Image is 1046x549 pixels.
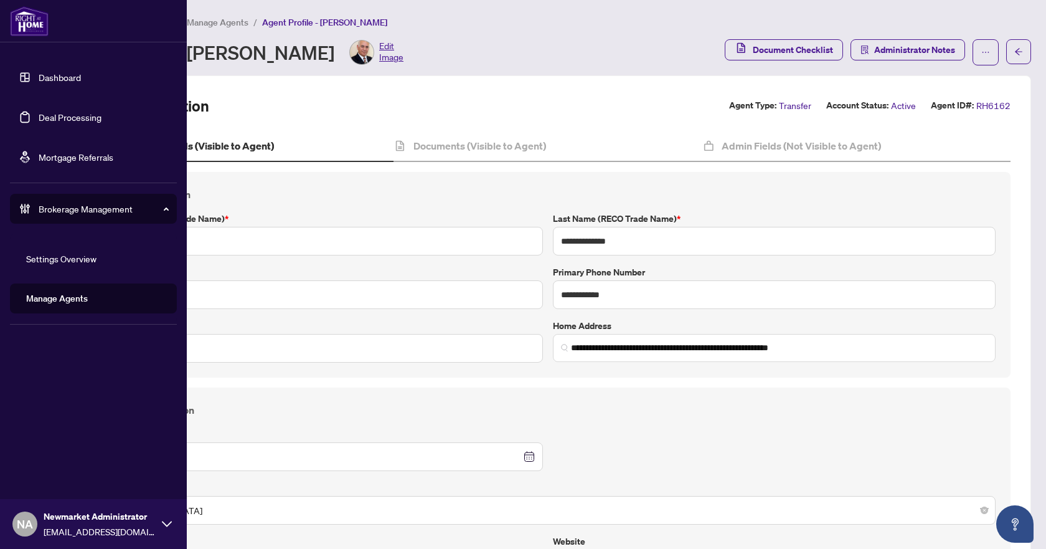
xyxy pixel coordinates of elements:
label: Account Status: [826,98,888,113]
label: Agent ID#: [931,98,974,113]
h4: Contact Information [100,187,996,202]
label: Legal Name [100,265,543,279]
h4: Admin Fields (Not Visible to Agent) [722,138,881,153]
span: arrow-left [1014,47,1023,56]
button: Document Checklist [725,39,843,60]
a: Dashboard [39,72,81,83]
label: First Name (RECO Trade Name) [100,212,543,226]
label: Home Address [553,319,996,333]
a: Manage Agents [26,293,88,304]
span: Active [891,98,916,113]
span: Document Checklist [753,40,833,60]
button: Open asap [996,505,1034,543]
img: logo [10,6,49,36]
a: Deal Processing [39,112,101,123]
span: NA [17,515,33,533]
label: Primary Phone Number [553,265,996,279]
span: Brokerage Management [39,202,168,216]
span: Edit Image [379,40,403,65]
span: Transfer [779,98,811,113]
label: Gender [100,481,996,495]
label: Agent Type: [729,98,776,113]
a: Settings Overview [26,253,97,264]
span: Newmarket Administrator [44,510,156,523]
span: Administrator Notes [874,40,955,60]
span: solution [860,45,869,54]
span: Manage Agents [187,17,248,28]
h4: Agent Profile Fields (Visible to Agent) [104,138,274,153]
span: ellipsis [981,48,990,57]
span: RH6162 [976,98,1011,113]
img: search_icon [561,344,568,351]
h4: Personal Information [100,403,996,418]
label: Last Name (RECO Trade Name) [553,212,996,226]
button: Administrator Notes [850,39,965,60]
a: Mortgage Referrals [39,151,113,163]
h4: Documents (Visible to Agent) [413,138,546,153]
div: Agent Profile - [PERSON_NAME] [65,40,403,65]
label: Date of Birth [100,427,543,441]
label: Website [553,535,996,548]
label: Languages spoken [100,535,543,548]
label: E-mail Address [100,319,543,333]
span: Agent Profile - [PERSON_NAME] [262,17,387,28]
span: close-circle [981,507,988,514]
img: Profile Icon [350,41,374,64]
span: [EMAIL_ADDRESS][DOMAIN_NAME] [44,525,156,538]
li: / [253,15,257,29]
span: Male [108,499,988,522]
